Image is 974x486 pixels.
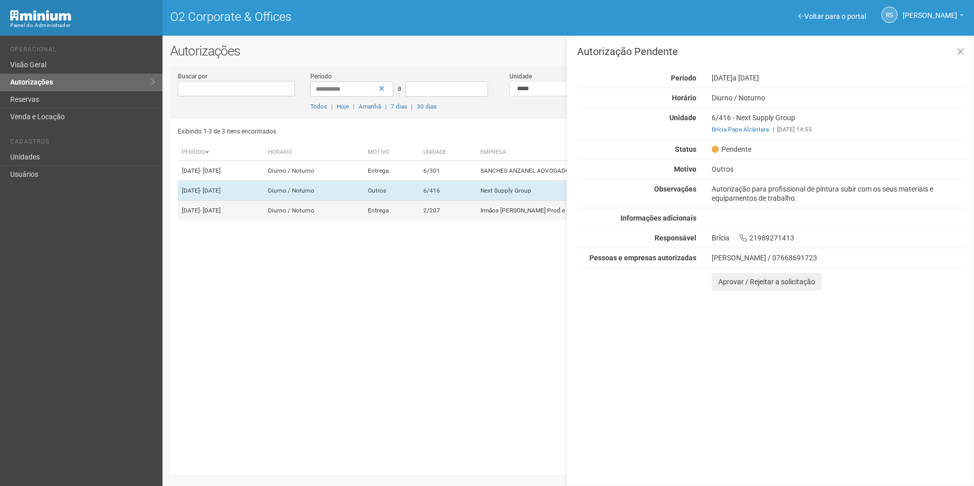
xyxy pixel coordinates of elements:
[671,74,696,82] strong: Período
[675,145,696,153] strong: Status
[419,144,476,161] th: Unidade
[704,184,973,203] div: Autorização para profissional de pintura subir com os seus materiais e equipamentos de trabalho.
[476,181,724,201] td: Next Supply Group
[419,181,476,201] td: 6/416
[364,144,419,161] th: Motivo
[200,187,221,194] span: - [DATE]
[655,234,696,242] strong: Responsável
[364,181,419,201] td: Outros
[200,207,221,214] span: - [DATE]
[337,103,349,110] a: Hoje
[310,103,327,110] a: Todos
[170,10,561,23] h1: O2 Corporate & Offices
[712,253,966,262] div: [PERSON_NAME] / 07668691723
[712,126,769,133] a: Brícia Papa Alcântara
[620,214,696,222] strong: Informações adicionais
[509,72,532,81] label: Unidade
[170,43,966,59] h2: Autorizações
[178,201,264,221] td: [DATE]
[264,181,364,201] td: Diurno / Noturno
[712,145,751,154] span: Pendente
[476,201,724,221] td: Irmãos [PERSON_NAME] Prod.e Distr. de Frutas
[10,21,155,30] div: Painel do Administrador
[364,201,419,221] td: Entrega
[881,7,898,23] a: RS
[903,13,964,21] a: [PERSON_NAME]
[798,12,866,20] a: Voltar para o portal
[704,93,973,102] div: Diurno / Noturno
[353,103,355,110] span: |
[733,74,759,82] span: a [DATE]
[310,72,332,81] label: Período
[704,233,973,242] div: Brícia 21989271413
[577,46,966,57] h3: Autorização Pendente
[672,94,696,102] strong: Horário
[264,201,364,221] td: Diurno / Noturno
[417,103,437,110] a: 30 dias
[419,201,476,221] td: 2/207
[10,46,155,57] li: Operacional
[712,273,822,290] button: Aprovar / Rejeitar a solicitação
[264,161,364,181] td: Diurno / Noturno
[674,165,696,173] strong: Motivo
[178,124,566,139] div: Exibindo 1-3 de 3 itens encontrados
[200,167,221,174] span: - [DATE]
[178,161,264,181] td: [DATE]
[654,185,696,193] strong: Observações
[264,144,364,161] th: Horário
[397,84,401,92] span: a
[178,144,264,161] th: Período
[331,103,333,110] span: |
[476,161,724,181] td: SANCHES ANZANEL ADVOGADOS
[704,113,973,134] div: 6/416 - Next Supply Group
[903,2,957,19] span: Rayssa Soares Ribeiro
[364,161,419,181] td: Entrega
[391,103,407,110] a: 7 dias
[178,72,207,81] label: Buscar por
[669,114,696,122] strong: Unidade
[704,73,973,83] div: [DATE]
[476,144,724,161] th: Empresa
[589,254,696,262] strong: Pessoas e empresas autorizadas
[10,138,155,149] li: Cadastros
[712,125,966,134] div: [DATE] 14:55
[10,10,71,21] img: Minium
[704,165,973,174] div: Outros
[178,181,264,201] td: [DATE]
[419,161,476,181] td: 6/301
[359,103,381,110] a: Amanhã
[385,103,387,110] span: |
[773,126,774,133] span: |
[411,103,413,110] span: |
